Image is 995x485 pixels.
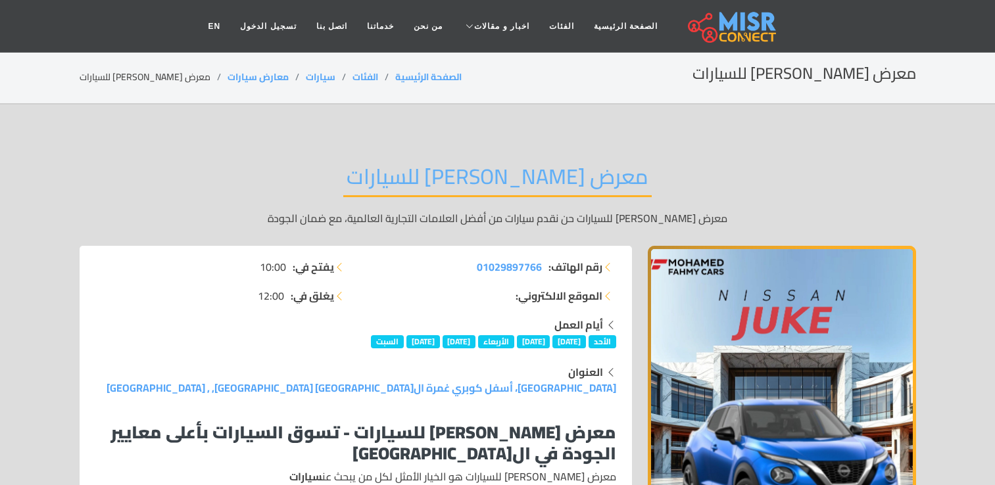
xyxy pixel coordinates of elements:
img: main.misr_connect [688,10,776,43]
p: معرض [PERSON_NAME] للسيارات حن نقدم سيارات من أفضل العلامات التجارية العالمية، مع ضمان الجودة [80,210,916,226]
a: الصفحة الرئيسية [395,68,462,85]
a: معارض سيارات [228,68,289,85]
span: 01029897766 [477,257,542,277]
li: معرض [PERSON_NAME] للسيارات [80,70,228,84]
span: الأربعاء [478,335,514,348]
a: سيارات [306,68,335,85]
h2: معرض [PERSON_NAME] للسيارات [343,164,652,197]
span: السبت [371,335,404,348]
a: اتصل بنا [306,14,357,39]
strong: معرض [PERSON_NAME] للسيارات - تسوق السيارات بأعلى معايير الجودة في ال[GEOGRAPHIC_DATA] [110,416,616,469]
a: EN [199,14,231,39]
a: من نحن [404,14,452,39]
h2: معرض [PERSON_NAME] للسيارات [692,64,916,83]
strong: الموقع الالكتروني: [516,288,602,304]
a: الفئات [539,14,584,39]
span: 10:00 [260,259,286,275]
span: [DATE] [517,335,550,348]
strong: يغلق في: [291,288,334,304]
span: [DATE] [406,335,440,348]
a: 01029897766 [477,259,542,275]
span: الأحد [589,335,616,348]
a: الفئات [352,68,378,85]
a: خدماتنا [357,14,404,39]
span: [DATE] [552,335,586,348]
strong: أيام العمل [554,315,603,335]
a: الصفحة الرئيسية [584,14,667,39]
a: [GEOGRAPHIC_DATA]، أسفل كوبري غمرة ال[GEOGRAPHIC_DATA] [GEOGRAPHIC_DATA], , [GEOGRAPHIC_DATA] [107,378,616,398]
span: اخبار و مقالات [474,20,529,32]
a: تسجيل الدخول [230,14,306,39]
span: 12:00 [258,288,284,304]
strong: العنوان [568,362,603,382]
a: اخبار و مقالات [452,14,539,39]
strong: رقم الهاتف: [548,259,602,275]
strong: يفتح في: [293,259,334,275]
span: [DATE] [443,335,476,348]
